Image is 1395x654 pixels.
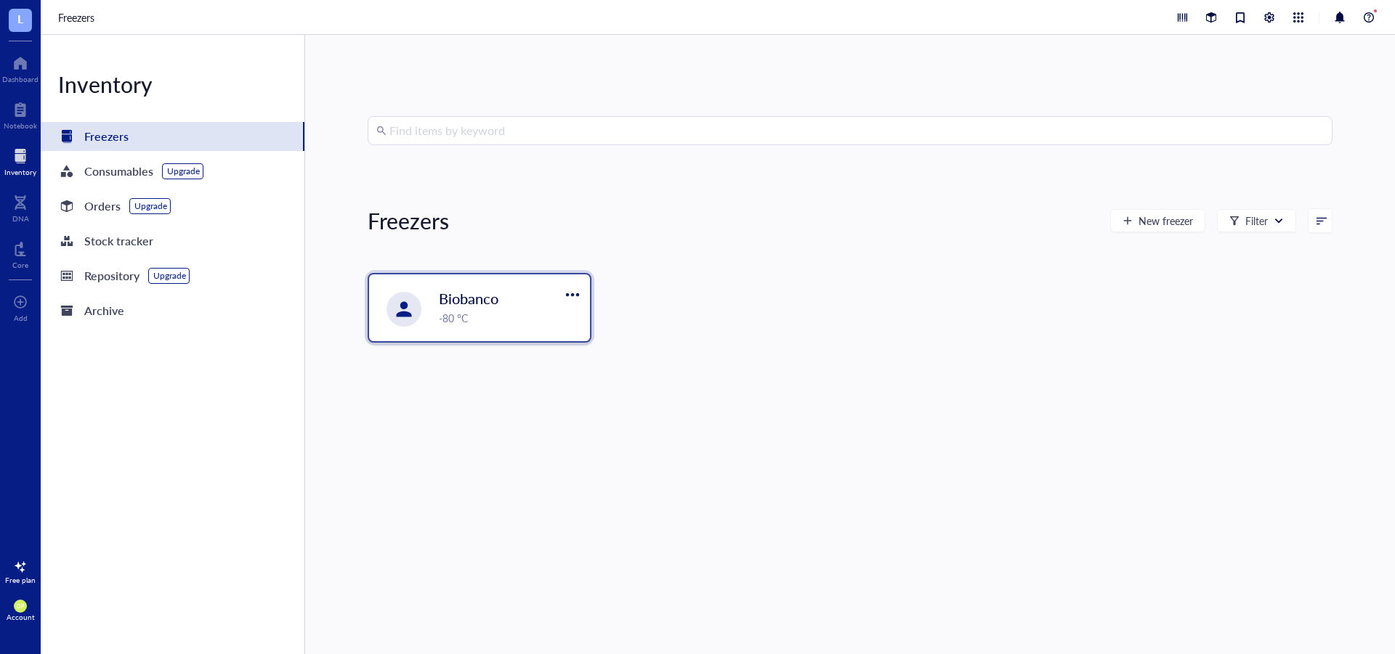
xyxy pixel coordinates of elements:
a: OrdersUpgrade [41,192,304,221]
div: Notebook [4,121,37,130]
div: Upgrade [167,165,200,177]
div: Freezers [368,206,449,235]
div: Inventory [4,168,36,176]
a: Archive [41,296,304,325]
a: Notebook [4,98,37,130]
div: DNA [12,214,29,223]
div: Freezers [84,126,129,147]
a: Freezers [41,122,304,151]
div: Dashboard [2,75,39,83]
div: Orders [84,196,121,216]
button: New freezer [1110,209,1205,232]
a: Inventory [4,144,36,176]
a: RepositoryUpgrade [41,261,304,290]
a: DNA [12,191,29,223]
a: ConsumablesUpgrade [41,157,304,186]
span: L [17,9,23,28]
div: -80 °C [439,310,581,326]
div: Consumables [84,161,153,181]
div: Free plan [5,576,36,584]
div: Repository [84,266,139,286]
a: Stock tracker [41,226,304,256]
a: Core [12,237,28,269]
span: Biobanco [439,288,498,308]
div: Account [7,613,35,621]
span: DP [17,603,24,610]
div: Filter [1245,213,1268,229]
div: Archive [84,301,124,321]
a: Dashboard [2,52,39,83]
div: Upgrade [134,200,167,212]
div: Stock tracker [84,231,153,251]
span: New freezer [1139,215,1193,226]
div: Add [14,314,28,322]
div: Inventory [41,70,304,99]
div: Core [12,261,28,269]
a: Freezers [58,9,97,25]
div: Upgrade [153,270,186,282]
